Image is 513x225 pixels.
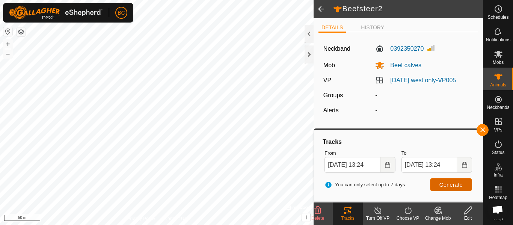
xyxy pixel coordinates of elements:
[118,9,125,17] span: BC
[333,4,483,14] h2: Beefsteer2
[453,215,483,222] div: Edit
[363,215,393,222] div: Turn Off VP
[390,77,456,83] a: [DATE] west only-VP005
[323,107,339,113] label: Alerts
[302,213,310,222] button: i
[323,62,335,68] label: Mob
[305,214,307,220] span: i
[3,49,12,58] button: –
[375,44,424,53] label: 0392350270
[358,24,387,32] li: HISTORY
[423,215,453,222] div: Change Mob
[324,149,395,157] label: From
[323,77,331,83] label: VP
[324,181,405,189] span: You can only select up to 7 days
[380,157,395,173] button: Choose Date
[311,216,324,221] span: Delete
[487,105,509,110] span: Neckbands
[372,106,476,115] div: -
[493,173,502,177] span: Infra
[493,216,503,221] span: Help
[427,43,436,52] img: Signal strength
[9,6,103,20] img: Gallagher Logo
[3,39,12,48] button: +
[494,128,502,132] span: VPs
[430,178,472,191] button: Generate
[318,24,346,33] li: DETAILS
[372,91,476,100] div: -
[393,215,423,222] div: Choose VP
[486,38,510,42] span: Notifications
[457,157,472,173] button: Choose Date
[483,203,513,224] a: Help
[333,215,363,222] div: Tracks
[493,60,504,65] span: Mobs
[489,195,507,200] span: Heatmap
[321,137,475,146] div: Tracks
[323,92,343,98] label: Groups
[127,215,155,222] a: Privacy Policy
[401,149,472,157] label: To
[487,15,508,20] span: Schedules
[487,199,508,220] a: Open chat
[439,182,463,188] span: Generate
[3,27,12,36] button: Reset Map
[490,83,506,87] span: Animals
[164,215,186,222] a: Contact Us
[17,27,26,36] button: Map Layers
[323,44,350,53] label: Neckband
[384,62,421,68] span: Beef calves
[492,150,504,155] span: Status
